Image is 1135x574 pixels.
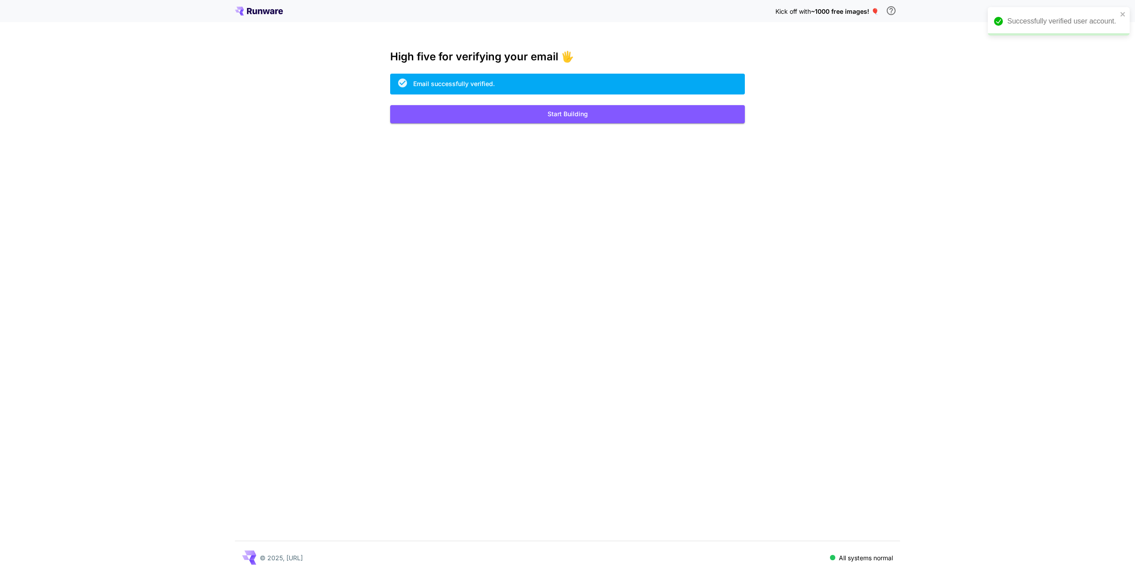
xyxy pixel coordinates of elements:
[882,2,900,20] button: In order to qualify for free credit, you need to sign up with a business email address and click ...
[390,51,745,63] h3: High five for verifying your email 🖐️
[775,8,811,15] span: Kick off with
[811,8,879,15] span: ~1000 free images! 🎈
[413,79,495,88] div: Email successfully verified.
[260,553,303,562] p: © 2025, [URL]
[1007,16,1117,27] div: Successfully verified user account.
[839,553,893,562] p: All systems normal
[1120,11,1126,18] button: close
[390,105,745,123] button: Start Building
